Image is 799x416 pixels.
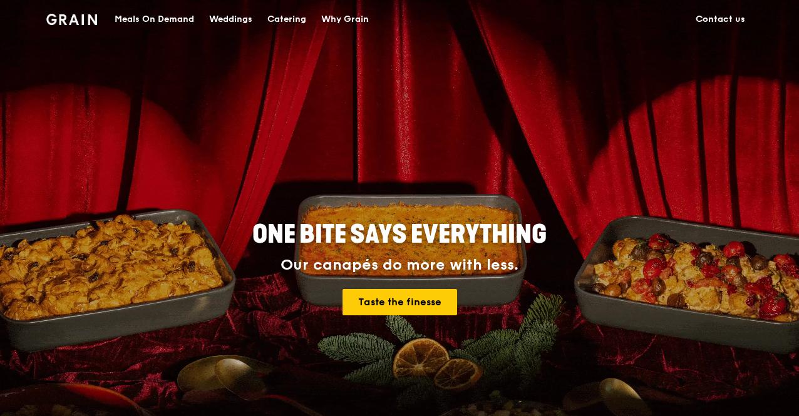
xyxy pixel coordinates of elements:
a: Catering [260,1,314,38]
a: Contact us [688,1,753,38]
div: Meals On Demand [115,1,194,38]
img: Grain [46,14,97,25]
div: Weddings [209,1,252,38]
a: Taste the finesse [343,289,457,315]
div: Our canapés do more with less. [174,256,625,274]
div: Why Grain [321,1,369,38]
span: ONE BITE SAYS EVERYTHING [252,220,547,250]
a: Weddings [202,1,260,38]
div: Catering [267,1,306,38]
a: Why Grain [314,1,376,38]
